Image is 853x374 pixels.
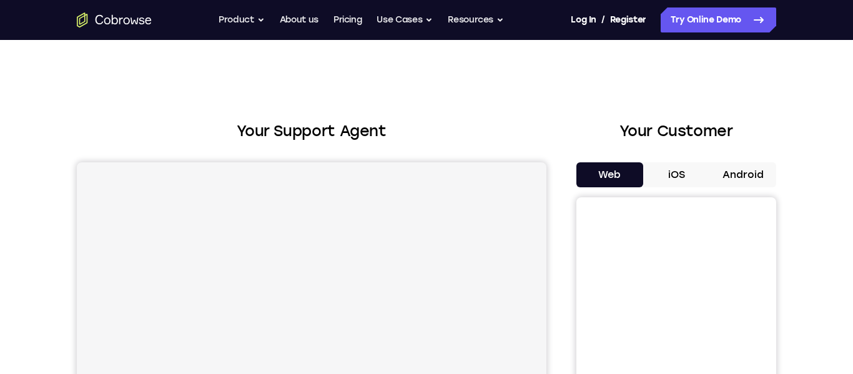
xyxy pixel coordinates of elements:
[77,120,546,142] h2: Your Support Agent
[576,162,643,187] button: Web
[709,162,776,187] button: Android
[571,7,596,32] a: Log In
[448,7,504,32] button: Resources
[333,7,362,32] a: Pricing
[610,7,646,32] a: Register
[643,162,710,187] button: iOS
[280,7,318,32] a: About us
[601,12,605,27] span: /
[219,7,265,32] button: Product
[576,120,776,142] h2: Your Customer
[77,12,152,27] a: Go to the home page
[661,7,776,32] a: Try Online Demo
[377,7,433,32] button: Use Cases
